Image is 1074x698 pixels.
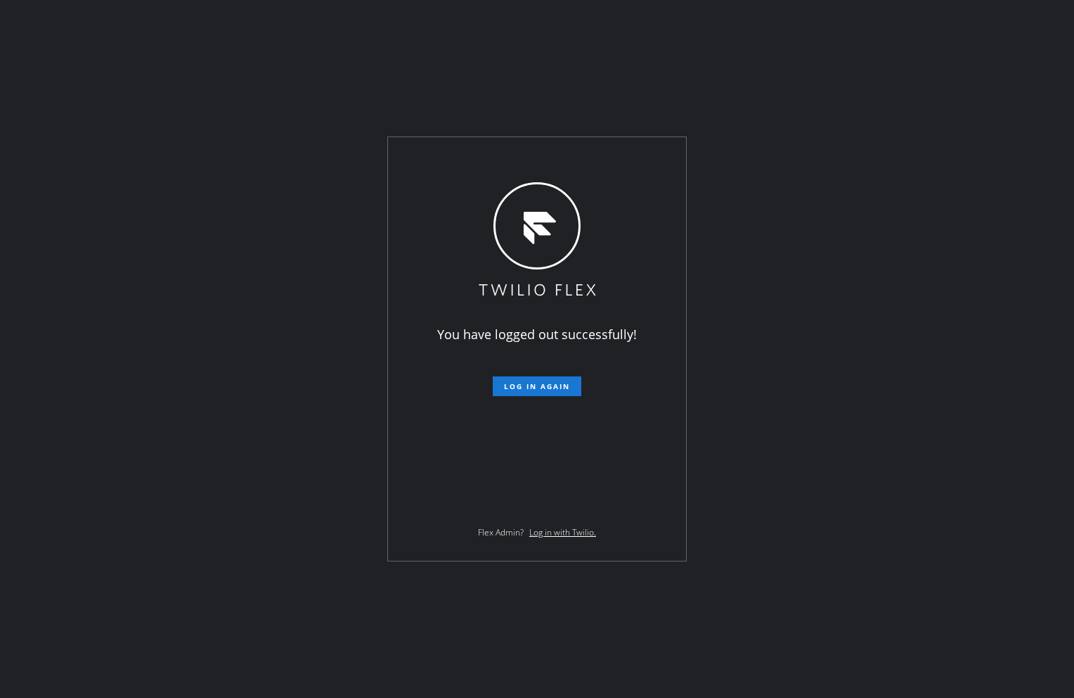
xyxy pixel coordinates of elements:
[493,376,581,396] button: Log in again
[504,381,570,391] span: Log in again
[437,326,637,343] span: You have logged out successfully!
[529,526,596,538] a: Log in with Twilio.
[478,526,524,538] span: Flex Admin?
